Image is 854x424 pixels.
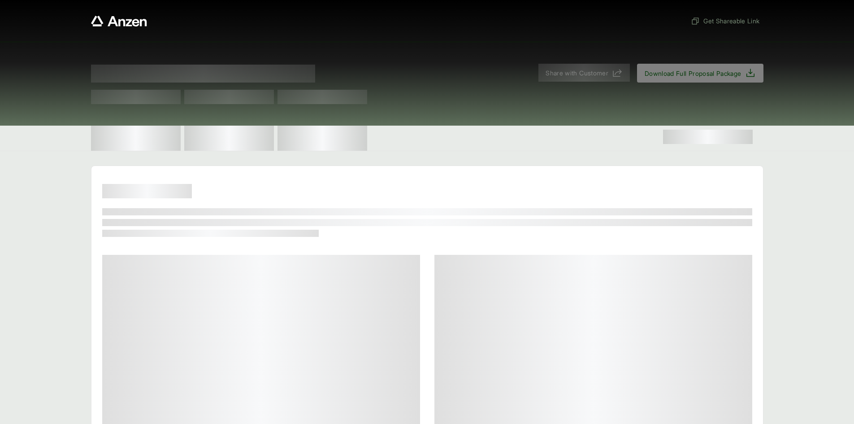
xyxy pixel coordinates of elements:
[546,68,608,78] span: Share with Customer
[91,65,315,83] span: Proposal for
[91,90,181,104] span: Test
[277,90,367,104] span: Test
[687,13,763,29] button: Get Shareable Link
[691,16,759,26] span: Get Shareable Link
[91,16,147,26] a: Anzen website
[184,90,274,104] span: Test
